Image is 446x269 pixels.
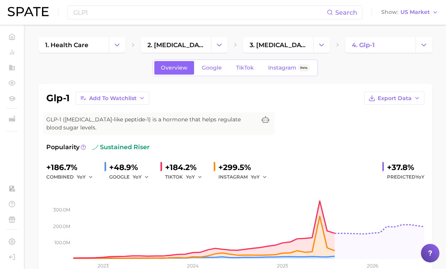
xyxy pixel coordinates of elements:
[77,172,93,182] button: YoY
[367,263,378,269] tspan: 2026
[133,172,149,182] button: YoY
[379,7,440,17] button: ShowUS Market
[416,37,432,53] button: Change Category
[45,41,88,49] span: 1. health care
[251,172,267,182] button: YoY
[92,144,98,150] img: sustained riser
[8,7,49,16] img: SPATE
[154,61,194,75] a: Overview
[46,116,256,132] span: GLP-1 ([MEDICAL_DATA]-like peptide-1) is a hormone that helps regulate blood sugar levels.
[387,172,424,182] span: Predicted
[277,263,288,269] tspan: 2025
[364,92,424,105] button: Export Data
[236,65,254,71] span: TikTok
[133,174,142,180] span: YoY
[211,37,228,53] button: Change Category
[109,172,154,182] div: GOOGLE
[187,263,199,269] tspan: 2024
[73,6,327,19] input: Search here for a brand, industry, or ingredient
[165,161,208,174] div: +184.2%
[335,9,357,16] span: Search
[250,41,307,49] span: 3. [MEDICAL_DATA]
[46,172,98,182] div: combined
[400,10,430,14] span: US Market
[46,143,79,152] span: Popularity
[268,65,296,71] span: Instagram
[300,65,307,71] span: Beta
[230,61,260,75] a: TikTok
[89,95,137,102] span: Add to Watchlist
[109,161,154,174] div: +48.9%
[202,65,222,71] span: Google
[98,263,109,269] tspan: 2023
[76,92,149,105] button: Add to Watchlist
[243,37,313,53] a: 3. [MEDICAL_DATA]
[251,174,260,180] span: YoY
[147,41,204,49] span: 2. [MEDICAL_DATA]
[46,161,98,174] div: +186.7%
[77,174,86,180] span: YoY
[6,251,18,263] a: Log out. Currently logged in with e-mail tjelley@comet-bio.com.
[381,10,398,14] span: Show
[218,161,272,174] div: +299.5%
[186,174,195,180] span: YoY
[195,61,228,75] a: Google
[92,143,150,152] span: sustained riser
[262,61,316,75] a: InstagramBeta
[141,37,211,53] a: 2. [MEDICAL_DATA]
[345,37,416,53] a: 4. glp-1
[416,174,424,180] span: YoY
[186,172,203,182] button: YoY
[109,37,125,53] button: Change Category
[46,94,69,103] h1: glp-1
[313,37,330,53] button: Change Category
[39,37,109,53] a: 1. health care
[378,95,412,102] span: Export Data
[161,65,188,71] span: Overview
[352,41,375,49] span: 4. glp-1
[387,161,424,174] div: +37.8%
[165,172,208,182] div: TIKTOK
[218,172,272,182] div: INSTAGRAM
